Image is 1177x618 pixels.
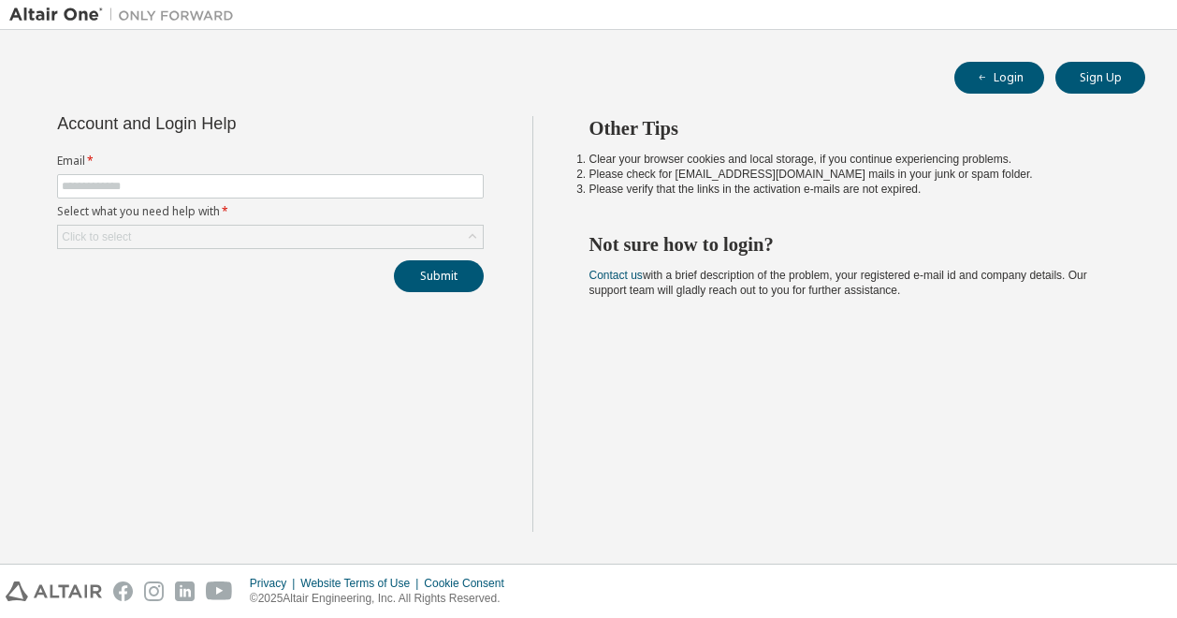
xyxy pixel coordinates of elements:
[250,576,300,591] div: Privacy
[57,116,399,131] div: Account and Login Help
[144,581,164,601] img: instagram.svg
[394,260,484,292] button: Submit
[57,154,484,169] label: Email
[424,576,515,591] div: Cookie Consent
[954,62,1044,94] button: Login
[250,591,516,607] p: © 2025 Altair Engineering, Inc. All Rights Reserved.
[113,581,133,601] img: facebook.svg
[57,204,484,219] label: Select what you need help with
[589,269,1087,297] span: with a brief description of the problem, your registered e-mail id and company details. Our suppo...
[589,152,1112,167] li: Clear your browser cookies and local storage, if you continue experiencing problems.
[58,226,483,248] div: Click to select
[589,116,1112,140] h2: Other Tips
[206,581,233,601] img: youtube.svg
[62,229,131,244] div: Click to select
[6,581,102,601] img: altair_logo.svg
[300,576,424,591] div: Website Terms of Use
[9,6,243,24] img: Altair One
[1055,62,1145,94] button: Sign Up
[589,269,643,282] a: Contact us
[589,182,1112,197] li: Please verify that the links in the activation e-mails are not expired.
[589,232,1112,257] h2: Not sure how to login?
[175,581,195,601] img: linkedin.svg
[589,167,1112,182] li: Please check for [EMAIL_ADDRESS][DOMAIN_NAME] mails in your junk or spam folder.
